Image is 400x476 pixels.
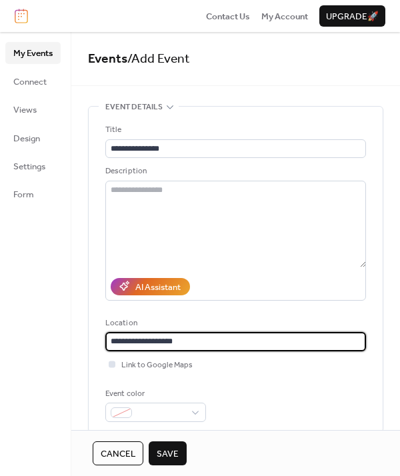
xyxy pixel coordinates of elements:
a: Design [5,127,61,149]
button: Save [149,441,187,465]
a: Views [5,99,61,120]
a: Form [5,183,61,205]
div: Event color [105,387,203,401]
span: Connect [13,75,47,89]
div: AI Assistant [135,281,181,294]
a: Connect [5,71,61,92]
a: Contact Us [206,9,250,23]
span: My Account [261,10,308,23]
span: Event details [105,101,163,114]
span: Link to Google Maps [121,359,193,372]
span: Contact Us [206,10,250,23]
span: Form [13,188,34,201]
a: Settings [5,155,61,177]
div: Title [105,123,363,137]
span: / Add Event [127,47,190,71]
span: Settings [13,160,45,173]
button: AI Assistant [111,278,190,295]
button: Upgrade🚀 [319,5,385,27]
button: Cancel [93,441,143,465]
span: Upgrade 🚀 [326,10,379,23]
span: Design [13,132,40,145]
a: My Account [261,9,308,23]
div: Description [105,165,363,178]
div: Location [105,317,363,330]
span: Cancel [101,447,135,461]
img: logo [15,9,28,23]
a: Events [88,47,127,71]
span: Views [13,103,37,117]
a: My Events [5,42,61,63]
span: Save [157,447,179,461]
span: My Events [13,47,53,60]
